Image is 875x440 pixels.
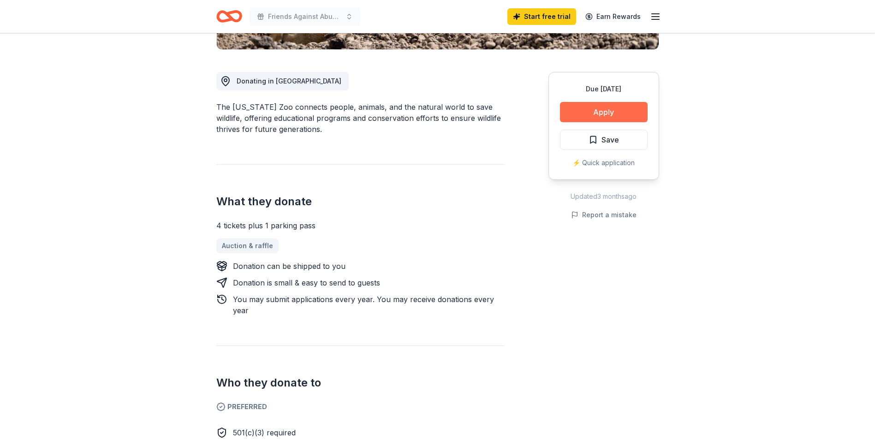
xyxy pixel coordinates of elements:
[580,8,646,25] a: Earn Rewards
[233,294,504,316] div: You may submit applications every year . You may receive donations every year
[216,194,504,209] h2: What they donate
[571,209,637,220] button: Report a mistake
[216,6,242,27] a: Home
[560,130,648,150] button: Save
[560,102,648,122] button: Apply
[268,11,342,22] span: Friends Against Abuse Bingo Night
[237,77,341,85] span: Donating in [GEOGRAPHIC_DATA]
[216,401,504,412] span: Preferred
[560,157,648,168] div: ⚡️ Quick application
[250,7,360,26] button: Friends Against Abuse Bingo Night
[233,277,380,288] div: Donation is small & easy to send to guests
[507,8,576,25] a: Start free trial
[216,238,279,253] a: Auction & raffle
[233,261,345,272] div: Donation can be shipped to you
[216,220,504,231] div: 4 tickets plus 1 parking pass
[233,428,296,437] span: 501(c)(3) required
[548,191,659,202] div: Updated 3 months ago
[560,83,648,95] div: Due [DATE]
[216,375,504,390] h2: Who they donate to
[216,101,504,135] div: The [US_STATE] Zoo connects people, animals, and the natural world to save wildlife, offering edu...
[601,134,619,146] span: Save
